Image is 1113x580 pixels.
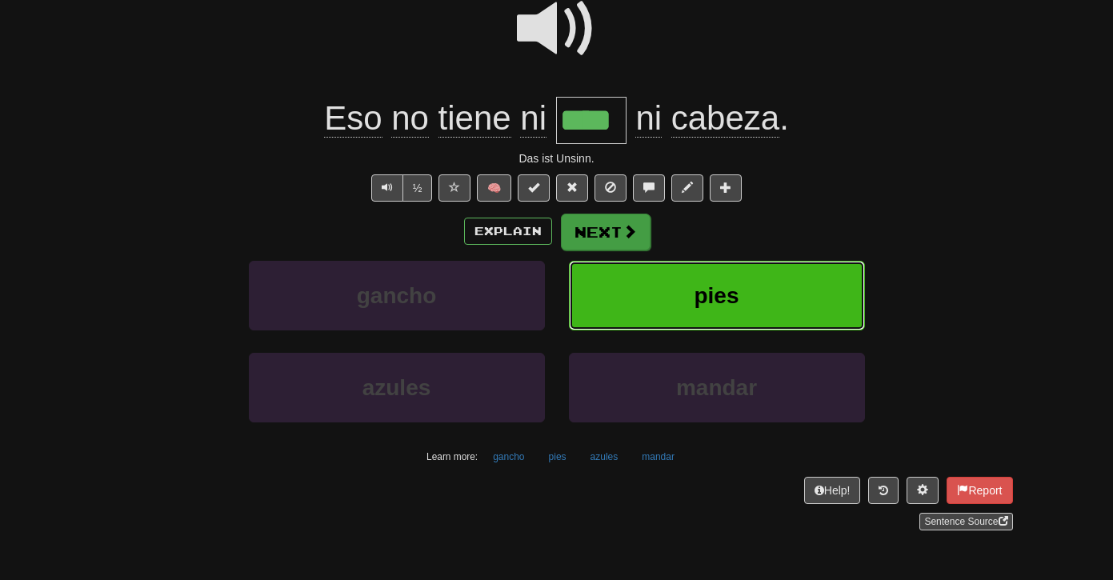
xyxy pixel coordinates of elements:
[633,174,665,202] button: Discuss sentence (alt+u)
[694,283,739,308] span: pies
[710,174,742,202] button: Add to collection (alt+a)
[518,174,550,202] button: Set this sentence to 100% Mastered (alt+m)
[676,375,757,400] span: mandar
[561,214,651,250] button: Next
[556,174,588,202] button: Reset to 0% Mastered (alt+r)
[804,477,861,504] button: Help!
[671,99,779,138] span: cabeza
[868,477,899,504] button: Round history (alt+y)
[402,174,433,202] button: ½
[464,218,552,245] button: Explain
[371,174,403,202] button: Play sentence audio (ctl+space)
[484,445,533,469] button: gancho
[671,174,703,202] button: Edit sentence (alt+d)
[249,261,545,330] button: gancho
[947,477,1012,504] button: Report
[101,150,1013,166] div: Das ist Unsinn.
[635,99,662,138] span: ni
[438,99,511,138] span: tiene
[569,261,865,330] button: pies
[357,283,437,308] span: gancho
[249,353,545,422] button: azules
[582,445,627,469] button: azules
[627,99,789,138] span: .
[362,375,431,400] span: azules
[477,174,511,202] button: 🧠
[569,353,865,422] button: mandar
[368,174,433,202] div: Text-to-speech controls
[438,174,470,202] button: Favorite sentence (alt+f)
[520,99,546,138] span: ni
[391,99,429,138] span: no
[919,513,1012,530] a: Sentence Source
[633,445,683,469] button: mandar
[324,99,382,138] span: Eso
[540,445,575,469] button: pies
[426,451,478,462] small: Learn more:
[595,174,627,202] button: Ignore sentence (alt+i)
